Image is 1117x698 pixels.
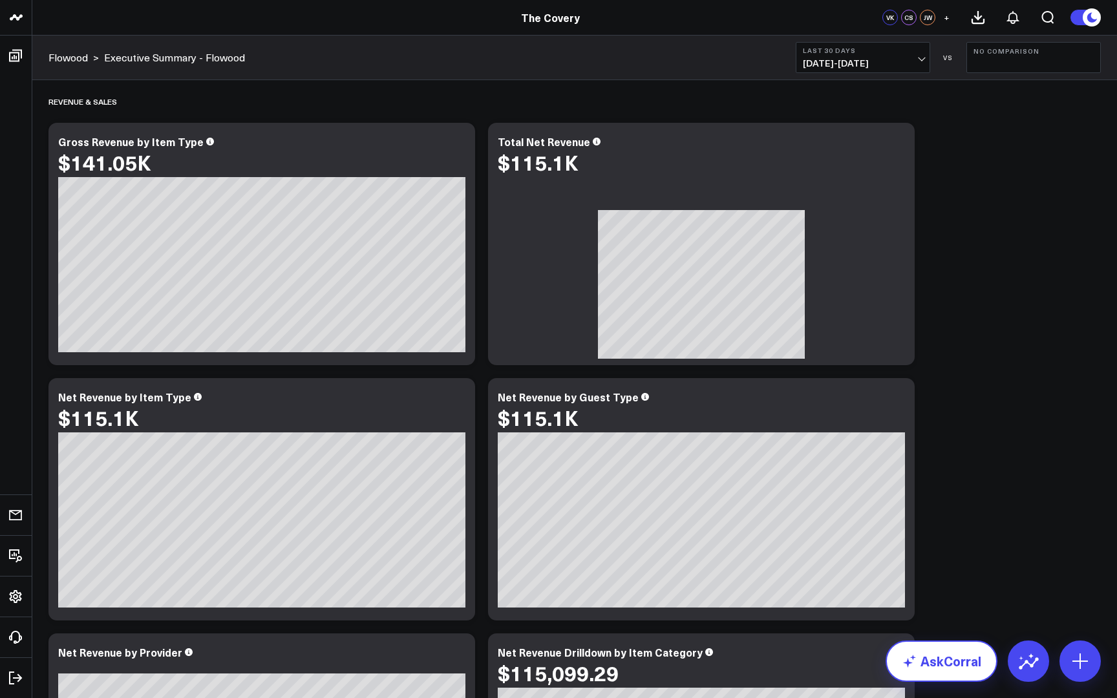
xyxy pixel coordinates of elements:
div: Total Net Revenue [498,134,590,149]
div: Net Revenue by Guest Type [498,390,639,404]
div: VK [882,10,898,25]
div: $115.1K [498,406,579,429]
div: Net Revenue Drilldown by Item Category [498,645,703,659]
button: Last 30 Days[DATE]-[DATE] [796,42,930,73]
div: Gross Revenue by Item Type [58,134,204,149]
div: > [48,50,99,65]
div: CS [901,10,917,25]
div: Revenue & Sales [48,87,117,116]
div: $115.1K [58,406,139,429]
div: $115.1K [498,151,579,174]
button: + [939,10,954,25]
div: $115,099.29 [498,661,619,684]
span: + [944,13,950,22]
span: [DATE] - [DATE] [803,58,923,69]
a: AskCorral [886,640,997,682]
a: The Covery [521,10,580,25]
div: VS [937,54,960,61]
b: No Comparison [973,47,1094,55]
div: Net Revenue by Provider [58,645,182,659]
button: No Comparison [966,42,1101,73]
a: Flowood [48,50,88,65]
b: Last 30 Days [803,47,923,54]
a: Executive Summary - Flowood [104,50,245,65]
div: $141.05K [58,151,151,174]
div: Net Revenue by Item Type [58,390,191,404]
div: JW [920,10,935,25]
